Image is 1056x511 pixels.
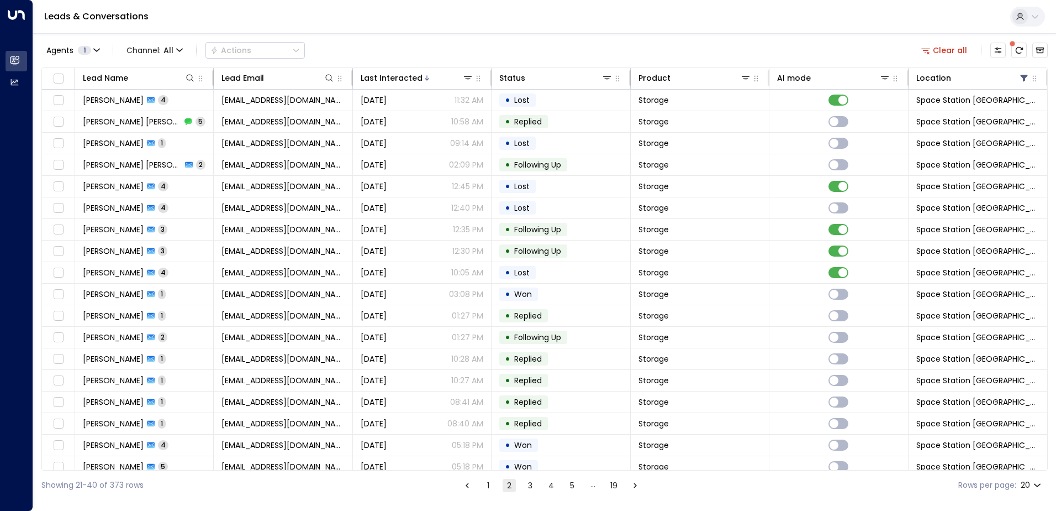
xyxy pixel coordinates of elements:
span: Storage [638,95,669,106]
div: Showing 21-40 of 373 rows [41,479,144,491]
span: Garrett Buckley [83,310,144,321]
div: Location [916,71,1029,85]
span: abzmalik@hotmail.com [221,267,344,278]
div: Status [499,71,612,85]
span: Toggle select row [51,244,65,258]
span: Hannah Cottrell [83,353,144,364]
p: 01:27 PM [452,310,483,321]
div: Product [638,71,751,85]
span: Toggle select row [51,180,65,194]
span: Won [514,461,532,472]
span: Replied [514,310,542,321]
span: Won [514,440,532,451]
span: janine0289@hotmail.co.uk [221,375,344,386]
span: Sep 13, 2025 [361,224,387,235]
span: Following Up [514,224,561,235]
button: Agents1 [41,43,104,58]
span: Replied [514,375,542,386]
div: • [505,350,510,368]
span: Lost [514,138,530,149]
span: 1 [158,419,166,428]
p: 01:27 PM [452,332,483,343]
span: Michaela Hoshang [83,159,182,170]
button: Go to page 5 [566,479,579,492]
span: Storage [638,375,669,386]
span: Adam Dyer [83,461,144,472]
span: Toggle select row [51,93,65,107]
p: 11:32 AM [455,95,483,106]
span: Space Station Doncaster [916,246,1039,257]
span: Toggle select row [51,158,65,172]
span: Space Station Doncaster [916,159,1039,170]
span: 3 [158,246,167,255]
span: Amy Hood [83,418,144,429]
span: Toggle select row [51,417,65,431]
span: Toggle select row [51,439,65,452]
button: Go to page 4 [545,479,558,492]
div: AI mode [777,71,890,85]
div: 20 [1021,477,1043,493]
div: • [505,263,510,282]
span: willaustin1987@gmail.com [221,138,344,149]
div: • [505,306,510,325]
span: Lost [514,267,530,278]
div: • [505,285,510,304]
span: fevetuj@gmail.com [221,397,344,408]
span: Space Station Doncaster [916,224,1039,235]
span: Space Station Doncaster [916,267,1039,278]
span: 4 [158,203,168,212]
button: Go to previous page [461,479,474,492]
span: Following Up [514,332,561,343]
span: Toggle select row [51,223,65,237]
span: Space Station Doncaster [916,461,1039,472]
div: • [505,457,510,476]
span: Replied [514,418,542,429]
div: Status [499,71,525,85]
span: akasha1808@hotmail.co.uk [221,95,344,106]
span: Space Station Doncaster [916,95,1039,106]
span: Storage [638,289,669,300]
span: mylestingey@icloud.com [221,289,344,300]
span: Space Station Doncaster [916,310,1039,321]
span: Storage [638,159,669,170]
span: cottrellhannah@hotmail.co.uk [221,353,344,364]
span: Carter Frazier [83,397,144,408]
span: There are new threads available. Refresh the grid to view the latest updates. [1011,43,1027,58]
span: Storage [638,310,669,321]
p: 10:58 AM [451,116,483,127]
span: Toggle select row [51,374,65,388]
button: Archived Leads [1032,43,1048,58]
span: Storage [638,353,669,364]
span: derekirene@aol.com [221,224,344,235]
button: Go to next page [629,479,642,492]
p: 12:35 PM [453,224,483,235]
span: browntm70@aol.com [221,332,344,343]
div: Product [638,71,670,85]
span: Space Station Doncaster [916,353,1039,364]
span: 1 [158,311,166,320]
a: Leads & Conversations [44,10,149,23]
span: Sep 13, 2025 [361,267,387,278]
span: Sep 13, 2025 [361,181,387,192]
span: Sep 13, 2025 [361,202,387,213]
span: Space Station Doncaster [916,375,1039,386]
span: Toggle select row [51,331,65,345]
span: Sep 12, 2025 [361,397,387,408]
span: emmap.1976@yahoo.co.uk [221,181,344,192]
span: Storage [638,267,669,278]
span: Lucy Holywell [83,95,144,106]
span: Space Station Doncaster [916,181,1039,192]
div: Actions [210,45,251,55]
p: 10:28 AM [451,353,483,364]
span: Toggle select row [51,266,65,280]
div: • [505,242,510,260]
button: Go to page 19 [608,479,621,492]
span: Phil Clegg [83,202,144,213]
span: Space Station Doncaster [916,418,1039,429]
span: Toggle select row [51,309,65,323]
p: 12:40 PM [451,202,483,213]
span: 2 [196,160,205,169]
span: Lost [514,181,530,192]
span: 2 [158,332,167,342]
p: 02:09 PM [449,159,483,170]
